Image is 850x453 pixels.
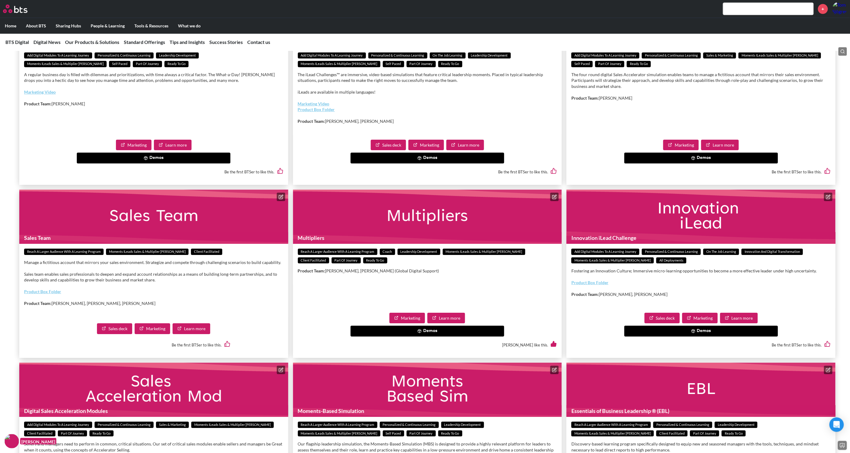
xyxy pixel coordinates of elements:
a: Product Box Folder [298,107,335,112]
span: Part of Journey [407,61,436,67]
a: Success Stories [209,39,243,45]
a: Digital News [33,39,61,45]
span: Personalized & Continuous Learning [95,422,154,428]
span: Sales & Marketing [156,422,189,428]
span: Innovation and Digital Transformation [742,249,803,255]
a: Profile [833,2,847,16]
a: Learn more [154,140,192,150]
a: Marketing Video [24,89,56,95]
button: Edit content [550,193,559,201]
a: Learn more [446,140,484,150]
span: Client facilitated [656,430,688,437]
span: Part of Journey [690,430,719,437]
a: + [818,4,828,14]
span: Ready to go [627,61,651,67]
strong: Product Team: [571,292,599,297]
span: Add Digital Modules to a Learning Journey [24,422,92,428]
a: Product Box Folder [24,289,61,294]
span: Sales & Marketing [703,52,736,59]
img: Tom Sjögren [833,2,847,16]
h1: Sales Team [19,232,288,244]
span: Client facilitated [298,257,329,264]
strong: Product Team: [298,268,325,273]
a: Sales deck [645,313,680,324]
p: iLeads are available in multiple languages! [298,89,557,95]
div: Be the first BTSer to like this. [298,163,557,180]
a: BTS Digital [5,39,29,45]
span: Ready to go [363,257,387,264]
span: Leadership Development [715,422,758,428]
span: Leadership Development [156,52,199,59]
p: A regular business day is filled with dilemmas and prioritizations, with time always a critical f... [24,72,283,83]
span: Moments iLeads Sales & Multiplier [PERSON_NAME] [298,61,380,67]
strong: Product Team: [24,101,52,106]
label: About BTS [21,18,51,34]
span: Reach a Larger Audience With a Learning Program [24,249,104,255]
button: Edit content [277,193,285,201]
span: Part of Journey [595,61,624,67]
span: Ready to go [89,430,114,437]
label: Sharing Hubs [51,18,86,34]
span: Self paced [571,61,593,67]
button: Demos [351,153,504,163]
button: Edit content [824,366,833,374]
h1: Multipliers [293,232,562,244]
a: Learn more [173,323,210,334]
a: Marketing [663,140,699,150]
span: Client facilitated [24,430,55,437]
a: Sales deck [97,323,132,334]
div: Be the first BTSer to like this. [24,163,283,180]
div: Be the first BTSer to like this. [571,163,831,180]
h1: Innovation iLead Challenge [567,232,836,244]
span: Ready to go [164,61,189,67]
p: [PERSON_NAME], [PERSON_NAME] (Global Digital Support) [298,268,557,274]
strong: Product Team: [24,301,52,306]
span: Part of Journey [133,61,162,67]
span: Coach [380,249,395,255]
p: Fostering an Innovation Culture; Immersive micro-learning opportunities to become a more effectiv... [571,268,831,274]
span: Moments iLeads Sales & Multiplier [PERSON_NAME] [191,422,274,428]
span: Add Digital Modules to a Learning Journey [24,52,92,59]
p: Discovery-based learning program specifically designed to equip new and seasoned managers with th... [571,441,831,453]
span: Personalized & Continuous Learning [95,52,154,59]
span: Ready to go [722,430,746,437]
a: Marketing [682,313,718,324]
span: Personalized & Continuous Learning [368,52,427,59]
a: Marketing [408,140,444,150]
a: Tips and Insights [170,39,205,45]
span: Moments iLeads Sales & Multiplier [PERSON_NAME] [739,52,821,59]
a: Sales deck [371,140,406,150]
h1: Essentials of Business Leadership ® (EBL) [567,405,836,417]
span: Reach a Larger Audience With a Learning Program [298,422,377,428]
span: Self paced [109,61,130,67]
p: Sales team enables sales professionals to deepen and expand account relationships as a means of b... [24,271,283,283]
button: Demos [624,326,778,337]
a: Marketing [389,313,425,324]
div: [PERSON_NAME] like this. [298,337,557,353]
h1: Digital Sales Acceleration Modules [19,405,288,417]
h1: Moments-Based Simulation [293,405,562,417]
strong: Product Team: [571,95,599,101]
span: Personalized & Continuous Learning [653,422,712,428]
a: Marketing [135,323,170,334]
a: Learn more [427,313,465,324]
span: Moments iLeads Sales & Multiplier [PERSON_NAME] [571,430,654,437]
a: Learn more [720,313,758,324]
span: Part of Journey [58,430,87,437]
span: Ready to go [438,430,462,437]
span: Reach a Larger Audience With a Learning Program [571,422,651,428]
a: Learn more [701,140,739,150]
span: Moments iLeads Sales & Multiplier [PERSON_NAME] [24,61,107,67]
button: Edit content [550,366,559,374]
button: Demos [351,326,504,337]
label: Tools & Resources [130,18,173,34]
label: What we do [173,18,205,34]
p: The iLead Challenges™ are immersive, video-based simulations that feature critical leadership mom... [298,72,557,83]
p: Manage a fictitious account that mirrors your sales environment. Strategize and compete through c... [24,259,283,265]
strong: Product Team: [298,119,325,124]
button: Demos [77,153,230,163]
div: Be the first BTSer to like this. [571,337,831,353]
a: Our Products & Solutions [65,39,119,45]
span: Self paced [383,430,404,437]
a: Go home [3,5,39,13]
